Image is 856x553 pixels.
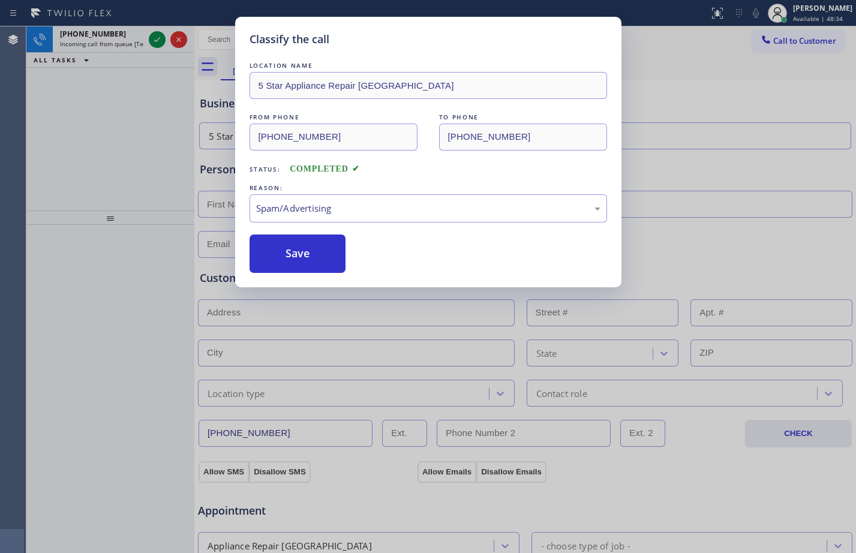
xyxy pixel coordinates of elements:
[439,111,607,124] div: TO PHONE
[250,59,607,72] div: LOCATION NAME
[250,111,418,124] div: FROM PHONE
[250,124,418,151] input: From phone
[439,124,607,151] input: To phone
[250,235,346,273] button: Save
[250,182,607,194] div: REASON:
[250,31,329,47] h5: Classify the call
[290,164,359,173] span: COMPLETED
[250,165,281,173] span: Status:
[256,202,600,215] div: Spam/Advertising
